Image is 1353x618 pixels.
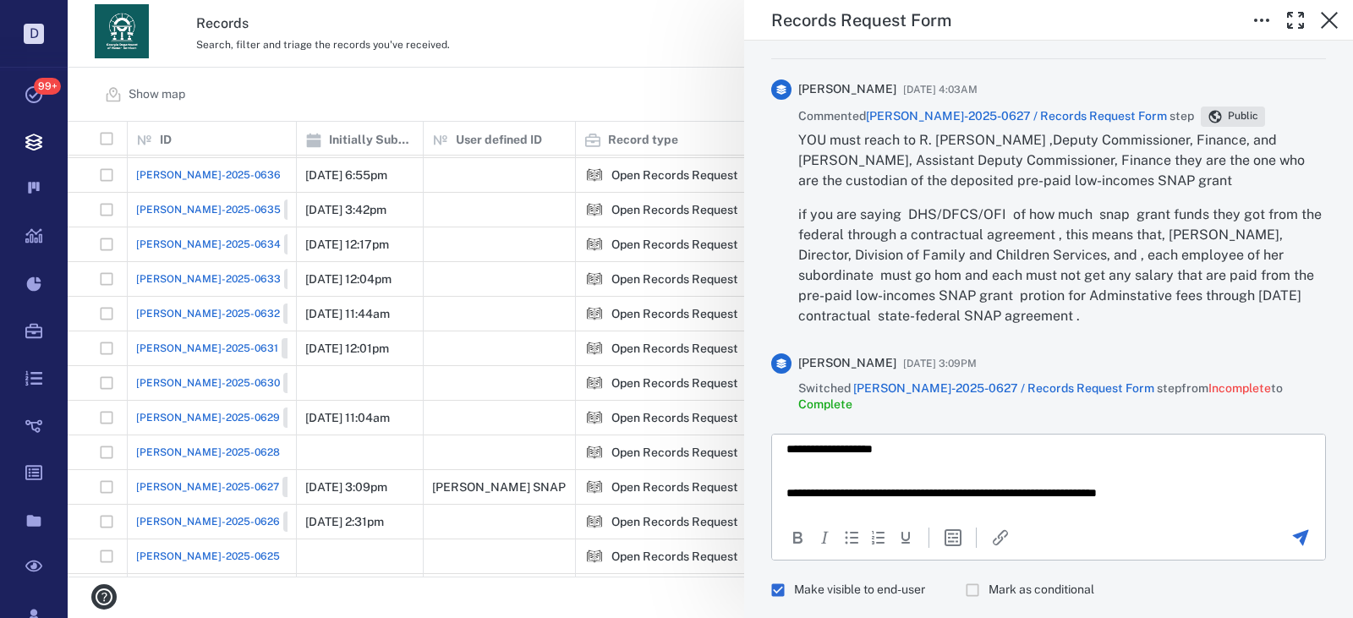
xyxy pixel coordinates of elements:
button: Close [1312,3,1346,37]
button: Italic [814,528,835,548]
div: Citizen will see comment [771,574,939,606]
button: Bold [787,528,808,548]
div: Comment will be marked as non-final decision [966,574,1108,606]
span: Switched step from to [798,380,1326,413]
p: if you are saying DHS/DFCS/OFI of how much snap grant funds they got from the federal through a c... [798,205,1326,326]
a: [PERSON_NAME]-2025-0627 / Records Request Form [866,109,1167,123]
span: [DATE] 3:09PM [903,353,977,374]
h5: Records Request Form [771,10,951,31]
p: YOU must reach to R. [PERSON_NAME] ,Deputy Commissioner, Finance, and [PERSON_NAME], Assistant De... [798,130,1326,191]
span: Complete [798,397,852,411]
span: 99+ [34,78,61,95]
button: Toggle to Edit Boxes [1245,3,1279,37]
div: Bullet list [841,528,862,548]
button: Underline [896,528,916,548]
p: D [24,24,44,44]
span: Help [38,12,73,27]
span: Public [1224,109,1262,123]
button: Insert template [943,528,963,548]
span: Commented step [798,108,1194,125]
span: Mark as conditional [989,582,1094,599]
span: [PERSON_NAME] [798,355,896,372]
button: Toggle Fullscreen [1279,3,1312,37]
iframe: Rich Text Area [772,435,1325,514]
button: Send the comment [1290,528,1311,548]
span: [PERSON_NAME] [798,81,896,98]
button: Insert/edit link [990,528,1011,548]
span: Incomplete [1208,381,1271,395]
span: Make visible to end-user [794,582,925,599]
div: Numbered list [868,528,889,548]
a: [PERSON_NAME]-2025-0627 / Records Request Form [853,381,1154,395]
span: [DATE] 4:03AM [903,79,978,100]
